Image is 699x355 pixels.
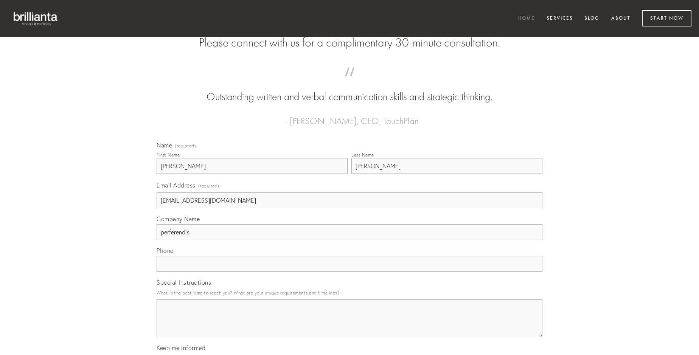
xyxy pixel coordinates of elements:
[157,344,205,352] span: Keep me informed
[157,247,174,254] span: Phone
[642,10,691,26] a: Start Now
[157,279,211,286] span: Special Instructions
[351,152,374,158] div: Last Name
[157,141,172,149] span: Name
[175,144,196,148] span: (required)
[198,181,219,191] span: (required)
[157,36,542,50] h2: Please connect with us for a complimentary 30-minute consultation.
[542,12,578,25] a: Services
[169,75,530,104] blockquote: Outstanding written and verbal communication skills and strategic thinking.
[513,12,540,25] a: Home
[157,288,542,298] p: What is the best time to reach you? What are your unique requirements and timelines?
[157,215,200,223] span: Company Name
[8,8,64,29] img: brillianta - research, strategy, marketing
[157,181,196,189] span: Email Address
[169,75,530,90] span: “
[606,12,635,25] a: About
[579,12,604,25] a: Blog
[157,152,180,158] div: First Name
[169,104,530,129] figcaption: — [PERSON_NAME], CEO, TouchPlan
